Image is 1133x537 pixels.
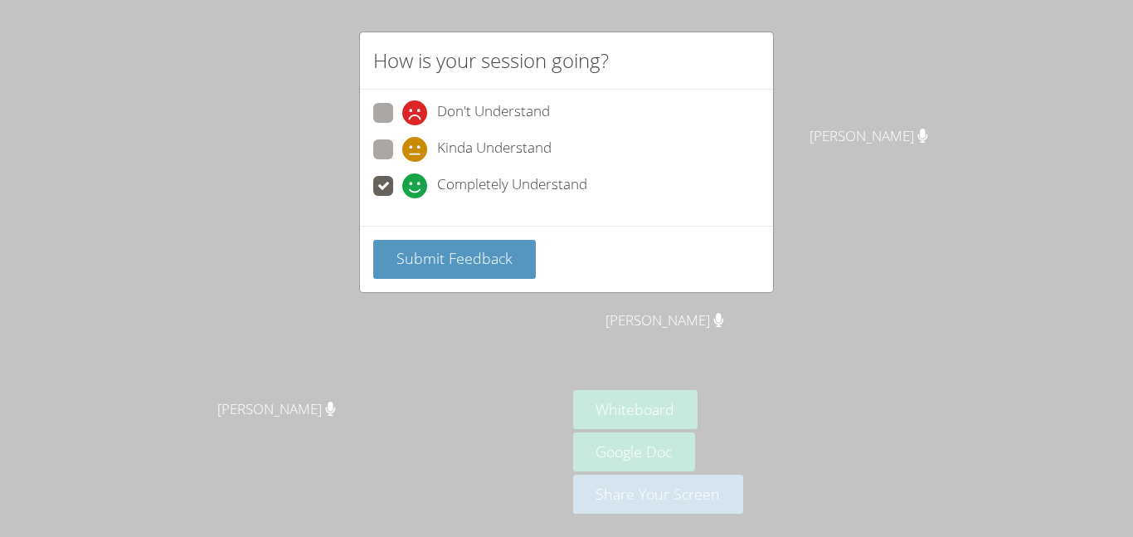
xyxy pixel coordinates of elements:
[373,46,609,76] h2: How is your session going?
[396,248,513,268] span: Submit Feedback
[437,137,552,162] span: Kinda Understand
[373,240,536,279] button: Submit Feedback
[437,100,550,125] span: Don't Understand
[437,173,587,198] span: Completely Understand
